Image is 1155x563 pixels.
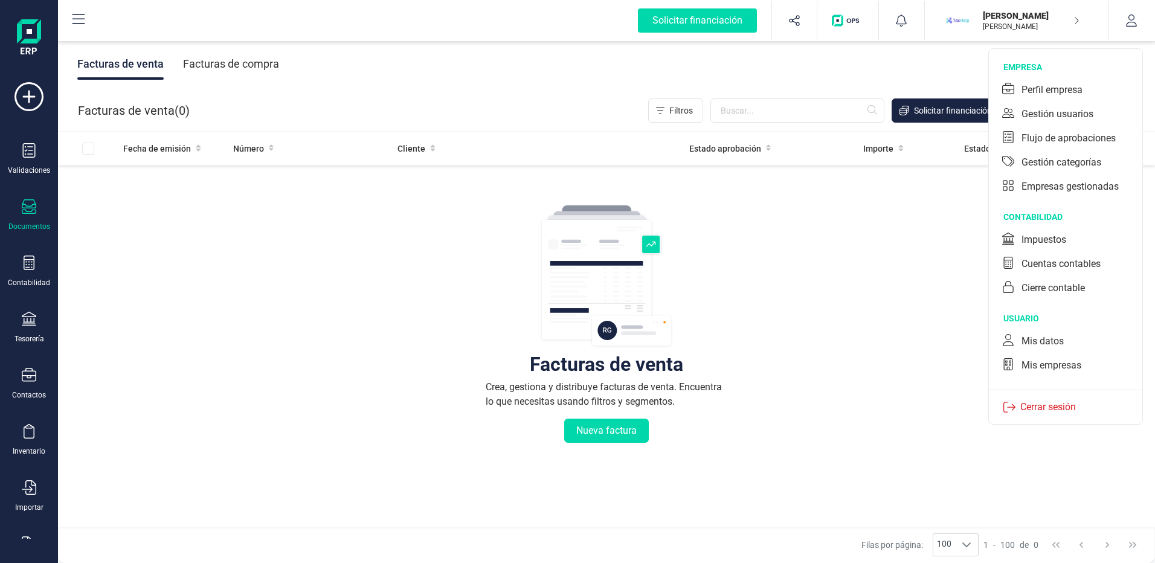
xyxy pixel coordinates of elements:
div: Cuentas contables [1021,257,1101,271]
div: Crea, gestiona y distribuye facturas de venta. Encuentra lo que necesitas usando filtros y segmen... [486,380,727,409]
button: Filtros [648,98,703,123]
div: Gestión categorías [1021,155,1101,170]
span: 0 [179,102,185,119]
div: Facturas de venta ( ) [78,98,190,123]
span: Solicitar financiación [914,105,992,117]
span: Cliente [397,143,425,155]
p: [PERSON_NAME] [983,22,1079,31]
div: Mis datos [1021,334,1064,349]
p: Cerrar sesión [1015,400,1081,414]
div: Inventario [13,446,45,456]
button: MA[PERSON_NAME][PERSON_NAME] [939,1,1094,40]
div: Documentos [8,222,50,231]
div: contabilidad [1003,211,1142,223]
button: Nueva factura [564,419,649,443]
div: Validaciones [8,166,50,175]
span: 100 [933,534,955,556]
div: Contabilidad [8,278,50,288]
input: Buscar... [710,98,884,123]
div: Cierre contable [1021,281,1085,295]
button: Previous Page [1070,533,1093,556]
div: Impuestos [1021,233,1066,247]
div: empresa [1003,61,1142,73]
span: de [1020,539,1029,551]
span: Importe [863,143,893,155]
p: [PERSON_NAME] [983,10,1079,22]
button: Solicitar financiación [892,98,1002,123]
span: Filtros [669,105,693,117]
div: Empresas gestionadas [1021,179,1119,194]
img: img-empty-table.svg [540,204,673,349]
div: Gestión usuarios [1021,107,1093,121]
span: Estado aprobación [689,143,761,155]
div: Facturas de venta [77,48,164,80]
div: Mis empresas [1021,358,1081,373]
button: First Page [1044,533,1067,556]
div: Importar [15,503,43,512]
div: Facturas de venta [530,358,683,370]
button: Next Page [1096,533,1119,556]
div: usuario [1003,312,1142,324]
span: 1 [983,539,988,551]
div: Solicitar financiación [638,8,757,33]
img: Logo Finanedi [17,19,41,58]
span: Estado cobro [964,143,1014,155]
span: 0 [1034,539,1038,551]
span: Número [233,143,264,155]
img: MA [944,7,971,34]
div: Flujo de aprobaciones [1021,131,1116,146]
div: Contactos [12,390,46,400]
button: Solicitar financiación [623,1,771,40]
div: Facturas de compra [183,48,279,80]
div: Tesorería [14,334,44,344]
img: Logo de OPS [832,14,864,27]
button: Logo de OPS [825,1,871,40]
div: - [983,539,1038,551]
span: 100 [1000,539,1015,551]
div: Filas por página: [861,533,979,556]
div: Perfil empresa [1021,83,1083,97]
button: Last Page [1121,533,1144,556]
span: Fecha de emisión [123,143,191,155]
